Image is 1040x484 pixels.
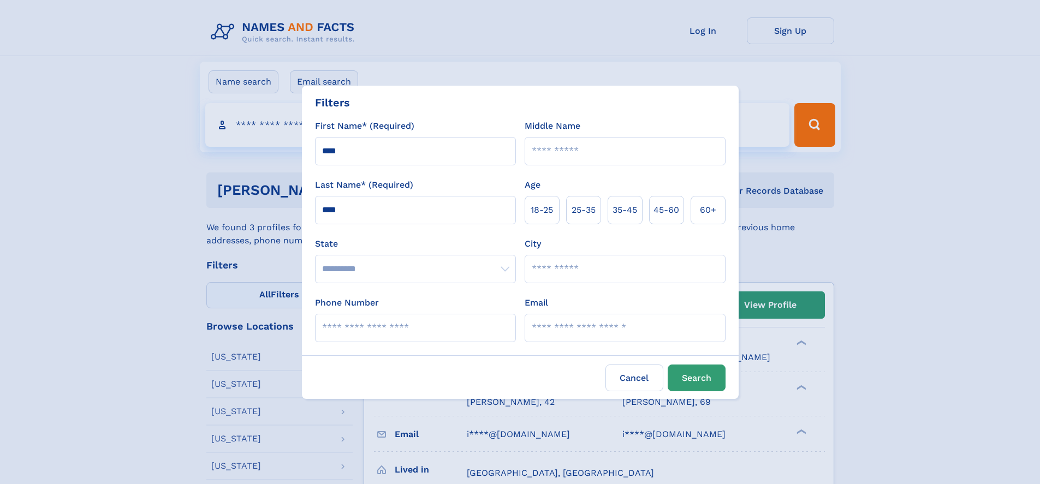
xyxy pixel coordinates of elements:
[315,178,413,192] label: Last Name* (Required)
[315,296,379,309] label: Phone Number
[525,178,540,192] label: Age
[525,237,541,250] label: City
[605,365,663,391] label: Cancel
[531,204,553,217] span: 18‑25
[525,296,548,309] label: Email
[315,94,350,111] div: Filters
[525,119,580,133] label: Middle Name
[668,365,726,391] button: Search
[572,204,596,217] span: 25‑35
[653,204,679,217] span: 45‑60
[315,119,414,133] label: First Name* (Required)
[700,204,716,217] span: 60+
[315,237,516,250] label: State
[613,204,637,217] span: 35‑45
